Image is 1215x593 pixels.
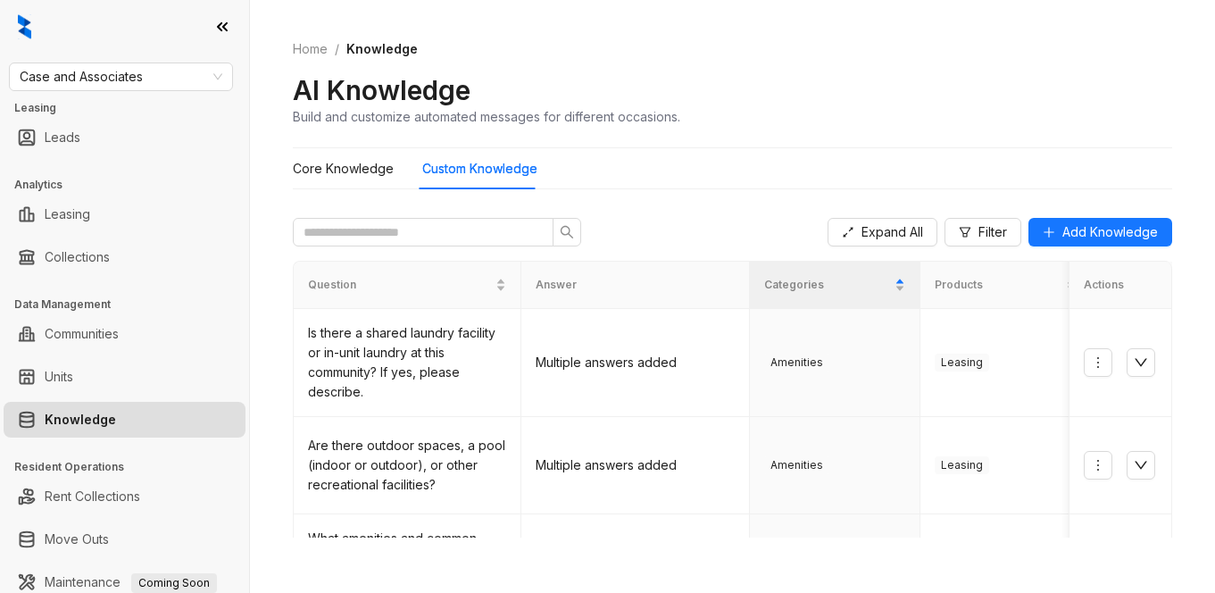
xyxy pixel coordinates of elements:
[560,225,574,239] span: search
[959,226,971,238] span: filter
[1043,226,1055,238] span: plus
[764,277,891,294] span: Categories
[764,456,829,474] span: Amenities
[842,226,854,238] span: expand-alt
[45,402,116,438] a: Knowledge
[45,522,109,557] a: Move Outs
[293,73,470,107] h2: AI Knowledge
[308,323,506,402] div: Is there a shared laundry facility or in-unit laundry at this community? If yes, please describe.
[521,262,749,309] th: Answer
[935,456,989,474] span: Leasing
[308,436,506,495] div: Are there outdoor spaces, a pool (indoor or outdoor), or other recreational facilities?
[308,277,492,294] span: Question
[828,218,937,246] button: Expand All
[1091,355,1105,370] span: more
[4,196,245,232] li: Leasing
[1134,355,1148,370] span: down
[289,39,331,59] a: Home
[4,522,245,557] li: Move Outs
[1134,458,1148,472] span: down
[294,262,521,309] th: Question
[45,196,90,232] a: Leasing
[45,120,80,155] a: Leads
[1062,222,1158,242] span: Add Knowledge
[4,316,245,352] li: Communities
[4,359,245,395] li: Units
[521,309,749,417] td: Multiple answers added
[18,14,31,39] img: logo
[45,479,140,514] a: Rent Collections
[335,39,339,59] li: /
[935,354,989,372] span: Leasing
[14,296,249,313] h3: Data Management
[4,239,245,275] li: Collections
[4,402,245,438] li: Knowledge
[521,417,749,514] td: Multiple answers added
[45,239,110,275] a: Collections
[1069,262,1172,309] th: Actions
[1091,458,1105,472] span: more
[4,479,245,514] li: Rent Collections
[20,63,222,90] span: Case and Associates
[4,120,245,155] li: Leads
[1028,218,1172,246] button: Add Knowledge
[14,459,249,475] h3: Resident Operations
[422,159,537,179] div: Custom Knowledge
[293,159,394,179] div: Core Knowledge
[764,354,829,372] span: Amenities
[978,222,1007,242] span: Filter
[346,41,418,56] span: Knowledge
[861,222,923,242] span: Expand All
[45,359,73,395] a: Units
[14,100,249,116] h3: Leasing
[945,218,1021,246] button: Filter
[293,107,680,126] div: Build and customize automated messages for different occasions.
[920,262,1091,309] th: Products
[45,316,119,352] a: Communities
[935,277,1061,294] span: Products
[131,573,217,593] span: Coming Soon
[14,177,249,193] h3: Analytics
